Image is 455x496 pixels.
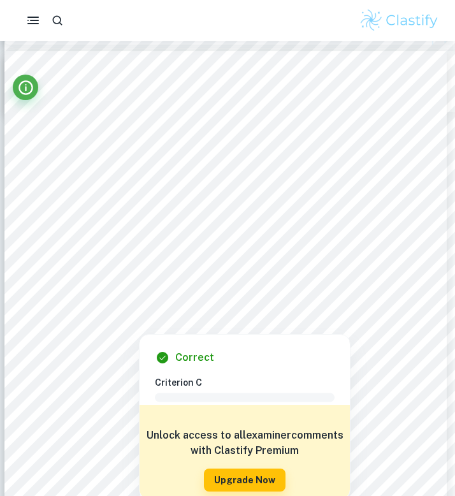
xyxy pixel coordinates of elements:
[146,428,343,458] h6: Unlock access to all examiner comments with Clastify Premium
[155,376,345,390] h6: Criterion C
[175,350,214,365] h6: Correct
[204,469,285,492] button: Upgrade Now
[13,75,38,100] button: Info
[359,8,440,33] img: Clastify logo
